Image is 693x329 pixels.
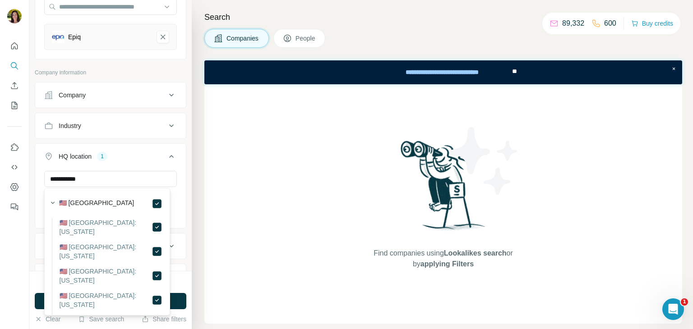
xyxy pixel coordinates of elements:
label: 🇺🇸 [GEOGRAPHIC_DATA]: [US_STATE] [60,291,152,309]
iframe: Banner [204,60,682,84]
iframe: Intercom live chat [662,298,684,320]
span: People [296,34,316,43]
button: Use Surfe on LinkedIn [7,139,22,155]
img: Surfe Illustration - Woman searching with binoculars [397,138,490,239]
button: Employees (size) [35,266,186,288]
button: Save search [78,315,124,324]
span: 1 [681,298,688,306]
span: Companies [226,34,259,43]
label: 🇺🇸 [GEOGRAPHIC_DATA]: [US_STATE] [60,267,152,285]
span: applying Filters [420,260,474,268]
label: 🇺🇸 [GEOGRAPHIC_DATA] [59,198,134,209]
button: Use Surfe API [7,159,22,175]
img: Epiq-logo [52,31,65,43]
button: Industry [35,115,186,137]
button: Annual revenue ($) [35,235,186,257]
div: Company [59,91,86,100]
label: 🇺🇸 [GEOGRAPHIC_DATA]: [US_STATE] [60,242,152,260]
div: Industry [59,121,81,130]
img: Surfe Illustration - Stars [444,120,525,201]
p: Company information [35,69,186,77]
button: Feedback [7,199,22,215]
button: Search [7,58,22,74]
button: Enrich CSV [7,78,22,94]
button: Buy credits [631,17,673,30]
h4: Search [204,11,682,23]
button: Company [35,84,186,106]
button: My lists [7,97,22,114]
button: Epiq-remove-button [157,31,169,43]
p: 89,332 [562,18,584,29]
button: HQ location1 [35,146,186,171]
label: 🇺🇸 [GEOGRAPHIC_DATA]: [US_STATE] [60,218,152,236]
button: Dashboard [7,179,22,195]
button: Clear [35,315,60,324]
div: HQ location [59,152,92,161]
img: Avatar [7,9,22,23]
span: Find companies using or by [371,248,515,270]
span: Lookalikes search [444,249,507,257]
button: Quick start [7,38,22,54]
div: 1 [97,152,107,160]
p: 600 [604,18,616,29]
button: Share filters [142,315,186,324]
div: Epiq [68,32,81,41]
button: Run search [35,293,186,309]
